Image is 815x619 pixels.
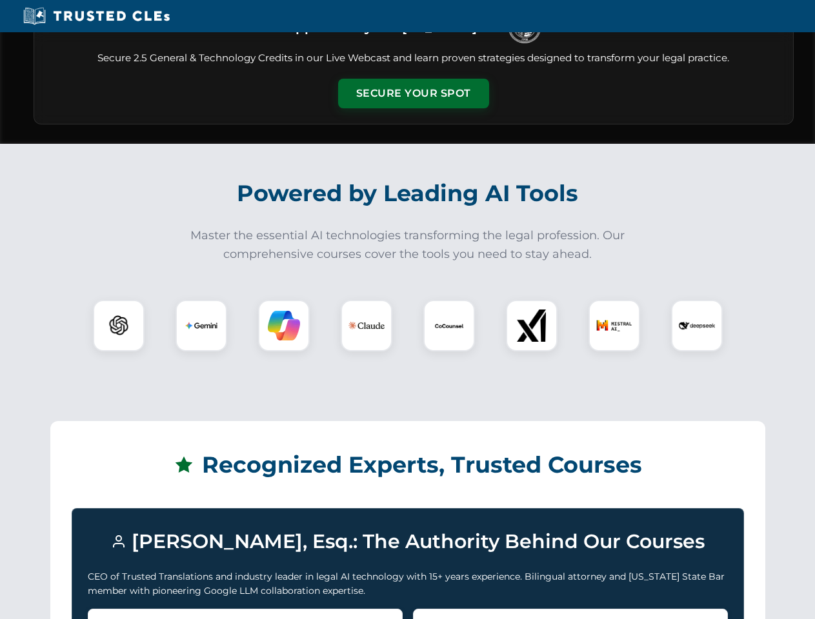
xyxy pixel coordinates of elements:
[88,569,728,598] p: CEO of Trusted Translations and industry leader in legal AI technology with 15+ years experience....
[341,300,392,351] div: Claude
[19,6,174,26] img: Trusted CLEs
[258,300,310,351] div: Copilot
[433,309,465,342] img: CoCounsel Logo
[589,300,640,351] div: Mistral AI
[506,300,558,351] div: xAI
[72,442,744,487] h2: Recognized Experts, Trusted Courses
[50,51,778,66] p: Secure 2.5 General & Technology Credits in our Live Webcast and learn proven strategies designed ...
[268,309,300,342] img: Copilot Logo
[176,300,227,351] div: Gemini
[93,300,145,351] div: ChatGPT
[671,300,723,351] div: DeepSeek
[185,309,217,342] img: Gemini Logo
[182,226,634,264] p: Master the essential AI technologies transforming the legal profession. Our comprehensive courses...
[516,309,548,342] img: xAI Logo
[88,524,728,559] h3: [PERSON_NAME], Esq.: The Authority Behind Our Courses
[348,308,385,344] img: Claude Logo
[423,300,475,351] div: CoCounsel
[679,308,715,344] img: DeepSeek Logo
[50,171,765,216] h2: Powered by Leading AI Tools
[100,307,137,344] img: ChatGPT Logo
[596,308,632,344] img: Mistral AI Logo
[338,79,489,108] button: Secure Your Spot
